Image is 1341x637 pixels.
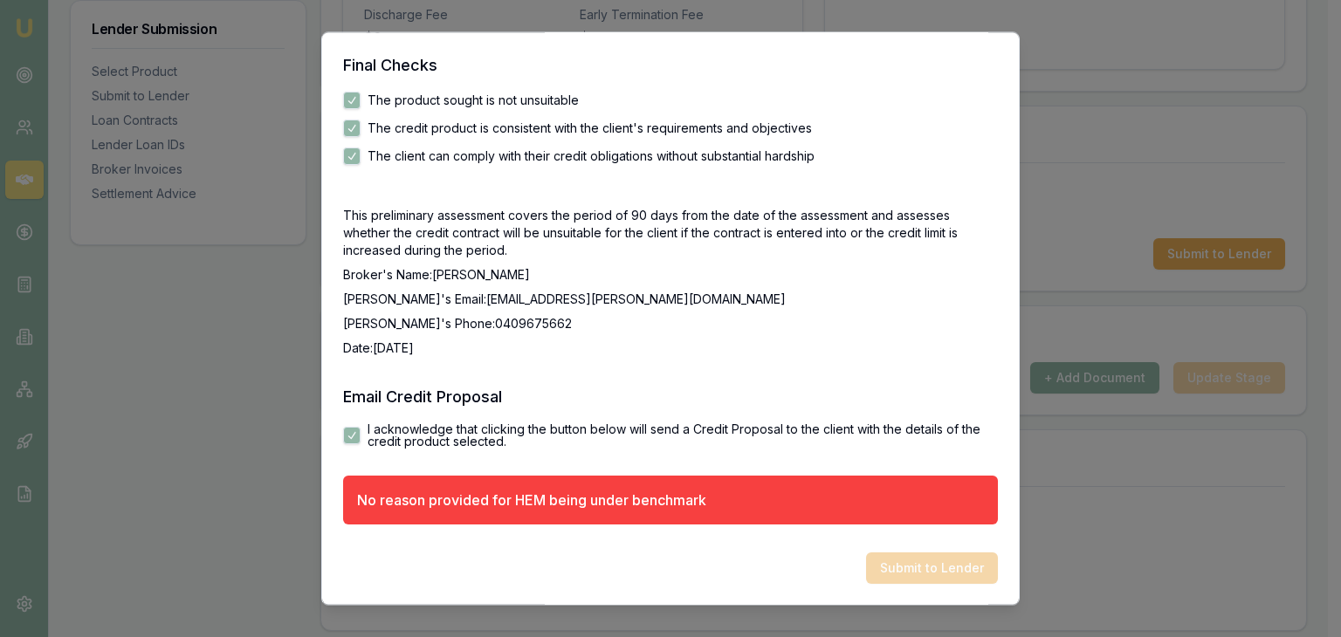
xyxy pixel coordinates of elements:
[343,208,998,260] p: This preliminary assessment covers the period of 90 days from the date of the assessment and asse...
[368,95,579,107] label: The product sought is not unsuitable
[343,267,998,284] p: Broker's Name: [PERSON_NAME]
[368,151,815,163] label: The client can comply with their credit obligations without substantial hardship
[343,291,998,309] p: [PERSON_NAME]'s Email: [EMAIL_ADDRESS][PERSON_NAME][DOMAIN_NAME]
[343,340,998,358] p: Date: [DATE]
[368,424,998,449] label: I acknowledge that clicking the button below will send a Credit Proposal to the client with the d...
[343,316,998,333] p: [PERSON_NAME]'s Phone: 0409675662
[343,54,998,79] h3: Final Checks
[357,490,706,511] div: No reason provided for HEM being under benchmark
[368,123,812,135] label: The credit product is consistent with the client's requirements and objectives
[343,386,998,410] h3: Email Credit Proposal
